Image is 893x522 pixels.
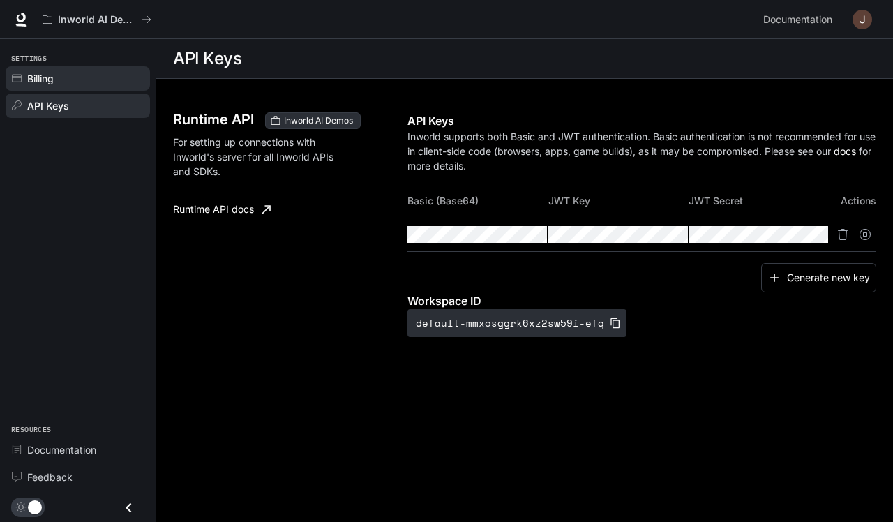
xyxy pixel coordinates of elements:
[173,112,254,126] h3: Runtime API
[167,195,276,223] a: Runtime API docs
[758,6,843,33] a: Documentation
[58,14,136,26] p: Inworld AI Demos
[854,223,876,246] button: Suspend API key
[6,465,150,489] a: Feedback
[173,135,340,179] p: For setting up connections with Inworld's server for all Inworld APIs and SDKs.
[407,129,876,173] p: Inworld supports both Basic and JWT authentication. Basic authentication is not recommended for u...
[853,10,872,29] img: User avatar
[832,223,854,246] button: Delete API key
[36,6,158,33] button: All workspaces
[407,112,876,129] p: API Keys
[6,438,150,462] a: Documentation
[761,263,876,293] button: Generate new key
[407,184,548,218] th: Basic (Base64)
[6,66,150,91] a: Billing
[278,114,359,127] span: Inworld AI Demos
[27,71,54,86] span: Billing
[27,442,96,457] span: Documentation
[265,112,361,129] div: These keys will apply to your current workspace only
[834,145,856,157] a: docs
[173,45,241,73] h1: API Keys
[548,184,689,218] th: JWT Key
[763,11,832,29] span: Documentation
[27,470,73,484] span: Feedback
[689,184,830,218] th: JWT Secret
[27,98,69,113] span: API Keys
[848,6,876,33] button: User avatar
[830,184,876,218] th: Actions
[28,499,42,514] span: Dark mode toggle
[6,94,150,118] a: API Keys
[407,292,876,309] p: Workspace ID
[113,493,144,522] button: Close drawer
[407,309,626,337] button: default-mmxosggrk6xz2sw59i-efq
